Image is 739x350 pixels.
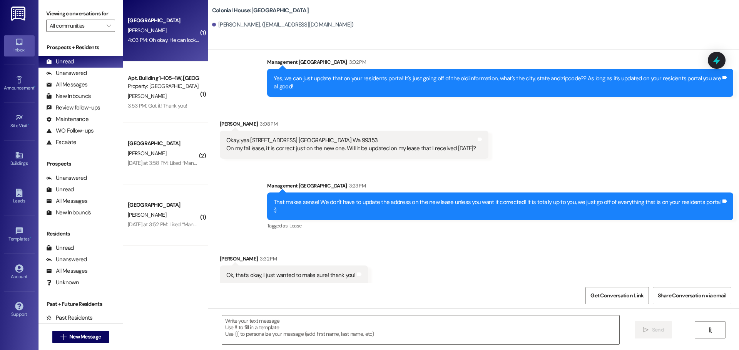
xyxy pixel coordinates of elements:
button: Get Conversation Link [585,287,649,304]
span: • [34,84,35,90]
div: Prospects [38,160,123,168]
div: Unanswered [46,69,87,77]
b: Colonial House: [GEOGRAPHIC_DATA] [212,7,309,15]
div: Escalate [46,138,76,146]
a: Leads [4,186,35,207]
div: Review follow-ups [46,104,100,112]
div: Past Residents [46,314,93,322]
div: Maintenance [46,115,89,123]
div: Unknown [46,279,79,287]
div: Prospects + Residents [38,43,123,51]
a: Account [4,262,35,283]
div: Unanswered [46,174,87,182]
i:  [107,23,111,29]
div: [PERSON_NAME]. ([EMAIL_ADDRESS][DOMAIN_NAME]) [212,21,354,29]
span: Share Conversation via email [658,292,726,300]
span: [PERSON_NAME] [128,93,166,100]
a: Site Visit • [4,111,35,132]
a: Buildings [4,149,35,169]
div: Management [GEOGRAPHIC_DATA] [267,58,733,69]
div: That makes sense! We don't have to update the address on the new lease unless you want it correct... [274,198,721,215]
span: • [30,235,31,241]
button: Send [635,321,672,338]
img: ResiDesk Logo [11,7,27,21]
i:  [60,334,66,340]
div: Apt. Building 1~105~1W, [GEOGRAPHIC_DATA] [128,74,199,82]
div: Unread [46,186,74,194]
a: Support [4,300,35,320]
button: Share Conversation via email [653,287,731,304]
span: [PERSON_NAME] [128,27,166,34]
div: Ok, that's okay, I just wanted to make sure! thank you! [226,271,356,279]
div: Management [GEOGRAPHIC_DATA] [267,182,733,192]
input: All communities [50,20,103,32]
div: New Inbounds [46,209,91,217]
div: 3:53 PM: Got it! Thank you! [128,102,187,109]
div: WO Follow-ups [46,127,94,135]
span: New Message [69,333,101,341]
div: Past + Future Residents [38,300,123,308]
div: Unread [46,244,74,252]
div: 3:02 PM [347,58,366,66]
div: Tagged as: [267,220,733,231]
span: [PERSON_NAME] [128,211,166,218]
div: Property: [GEOGRAPHIC_DATA] [128,82,199,90]
label: Viewing conversations for [46,8,115,20]
button: New Message [52,331,109,343]
div: [GEOGRAPHIC_DATA] [128,139,199,148]
div: 3:08 PM [258,120,277,128]
span: Send [652,326,664,334]
i:  [707,327,713,333]
span: [PERSON_NAME] [128,150,166,157]
div: [PERSON_NAME] [220,120,488,131]
div: New Inbounds [46,92,91,100]
i:  [643,327,649,333]
div: [PERSON_NAME] [220,255,368,265]
div: 3:32 PM [258,255,276,263]
a: Inbox [4,35,35,56]
div: [GEOGRAPHIC_DATA] [128,17,199,25]
span: Lease [289,222,302,229]
div: All Messages [46,197,87,205]
div: Okay, yea [STREET_ADDRESS] [GEOGRAPHIC_DATA] Wa 99353 On my fall lease, it is correct just on the... [226,136,476,153]
span: • [28,122,29,127]
div: 3:23 PM [347,182,366,190]
div: All Messages [46,267,87,275]
div: All Messages [46,81,87,89]
div: Unanswered [46,255,87,264]
span: Get Conversation Link [590,292,644,300]
div: [DATE] at 3:52 PM: Liked “Management Colonial House (Colonial House): No problem!! I still haven'... [128,221,641,228]
div: Unread [46,58,74,66]
div: [GEOGRAPHIC_DATA] [128,201,199,209]
div: Yes, we can just update that on your residents portal! It's just going off of the old information... [274,75,721,91]
div: 4:03 PM: Oh okay. He can look at his BYUI account. The rocketdog one is mine (his mom). He just g... [128,36,552,43]
div: Residents [38,230,123,238]
a: Templates • [4,224,35,245]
